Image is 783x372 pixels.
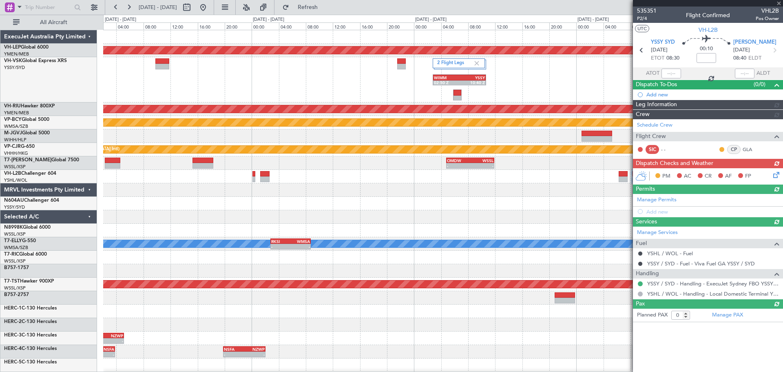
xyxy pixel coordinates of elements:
span: HERC-3 [4,333,22,338]
span: B757-1 [4,265,20,270]
span: [DATE] [651,46,668,54]
a: HERC-3C-130 Hercules [4,333,57,338]
span: VHL2B [756,7,779,15]
a: YSSY/SYD [4,204,25,210]
a: YSHL/WOL [4,177,27,183]
a: WSSL/XSP [4,258,26,264]
div: 08:00 [630,22,657,30]
div: 04:00 [604,22,630,30]
span: VP-CJR [4,144,21,149]
a: T7-RICGlobal 6000 [4,252,47,257]
div: [DATE] - [DATE] [105,16,136,23]
div: 12:00 [170,22,197,30]
span: 08:40 [733,54,746,62]
button: UTC [635,25,649,32]
div: 00:00 [414,22,441,30]
a: YSSY/SYD [4,65,25,71]
span: ATOT [646,69,659,78]
span: 00:10 [700,45,713,53]
span: N8998K [4,225,23,230]
div: 04:00 [116,22,143,30]
span: [PERSON_NAME] [733,38,776,47]
span: (0/0) [754,80,765,89]
span: Refresh [291,4,325,10]
span: B757-2 [4,292,20,297]
span: T7-TST [4,279,20,284]
span: HERC-4 [4,346,22,351]
div: - [244,352,265,357]
div: 16:00 [522,22,549,30]
div: Flight Confirmed [686,11,730,20]
div: 08:00 [306,22,333,30]
a: HERC-5C-130 Hercules [4,360,57,365]
span: T7-[PERSON_NAME] [4,158,51,163]
a: VP-CJRG-650 [4,144,35,149]
div: - [470,163,493,168]
div: - [224,352,244,357]
div: OMDW [447,158,470,163]
a: VHHH/HKG [4,150,28,156]
span: P2/4 [637,15,657,22]
div: 00:00 [252,22,279,30]
div: [DATE] - [DATE] [415,16,447,23]
div: [DATE] - [DATE] [253,16,284,23]
div: 12:00 [495,22,522,30]
span: ALDT [756,69,770,78]
div: - [103,339,124,343]
a: VP-BCYGlobal 5000 [4,117,49,122]
label: 2 Flight Legs [437,60,473,67]
div: - [271,244,290,249]
button: Refresh [279,1,327,14]
input: Trip Number [25,1,72,13]
button: All Aircraft [9,16,88,29]
div: 02:50 Z [434,80,459,85]
div: 20:00 [225,22,252,30]
div: [DATE] - [DATE] [577,16,609,23]
div: 04:00 [279,22,306,30]
a: B757-1757 [4,265,29,270]
a: WMSA/SZB [4,123,28,129]
span: VH-VSK [4,58,22,63]
div: 20:00 [387,22,414,30]
span: [DATE] [733,46,750,54]
div: NZWP [103,333,124,338]
a: VH-L2BChallenger 604 [4,171,56,176]
a: VH-VSKGlobal Express XRS [4,58,67,63]
div: WIMM [434,75,459,80]
a: WSSL/XSP [4,164,26,170]
a: HERC-2C-130 Hercules [4,319,57,324]
img: gray-close.svg [473,60,480,67]
a: VH-LEPGlobal 6000 [4,45,49,50]
div: WMSA [291,239,310,244]
div: Add new [646,91,779,98]
span: ELDT [748,54,761,62]
a: T7-TSTHawker 900XP [4,279,54,284]
a: WMSA/SZB [4,245,28,251]
a: WIHH/HLP [4,137,27,143]
div: - [291,244,310,249]
span: T7-RIC [4,252,19,257]
div: 08:00 [468,22,495,30]
a: WSSL/XSP [4,285,26,291]
a: M-JGVJGlobal 5000 [4,131,50,136]
a: HERC-4C-130 Hercules [4,346,57,351]
span: M-JGVJ [4,131,22,136]
span: HERC-1 [4,306,22,311]
a: YMEN/MEB [4,51,29,57]
span: Pos Owner [756,15,779,22]
div: 10:40 Z [460,80,485,85]
div: 04:00 [441,22,468,30]
a: T7-[PERSON_NAME]Global 7500 [4,158,79,163]
span: Dispatch To-Dos [636,80,677,89]
a: N8998KGlobal 6000 [4,225,51,230]
span: HERC-2 [4,319,22,324]
div: NSFA [224,347,244,352]
div: WSSL [470,158,493,163]
div: YSSY [460,75,485,80]
span: All Aircraft [21,20,86,25]
a: WSSL/XSP [4,231,26,237]
span: ETOT [651,54,664,62]
span: VP-BCY [4,117,22,122]
span: VH-LEP [4,45,21,50]
span: N604AU [4,198,24,203]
